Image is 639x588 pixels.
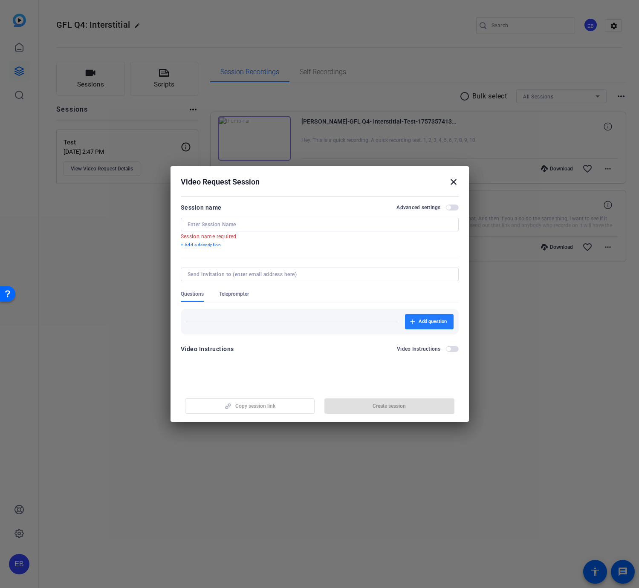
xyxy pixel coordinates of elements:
p: + Add a description [181,242,459,248]
input: Enter Session Name [188,221,452,228]
h2: Advanced settings [396,204,440,211]
mat-icon: close [448,177,459,187]
mat-error: Session name required [181,231,452,241]
span: Questions [181,291,204,297]
div: Session name [181,202,222,213]
div: Video Request Session [181,177,459,187]
input: Send invitation to (enter email address here) [188,271,448,278]
h2: Video Instructions [397,346,441,352]
button: Add question [405,314,454,329]
span: Add question [419,318,447,325]
div: Video Instructions [181,344,234,354]
span: Teleprompter [219,291,249,297]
